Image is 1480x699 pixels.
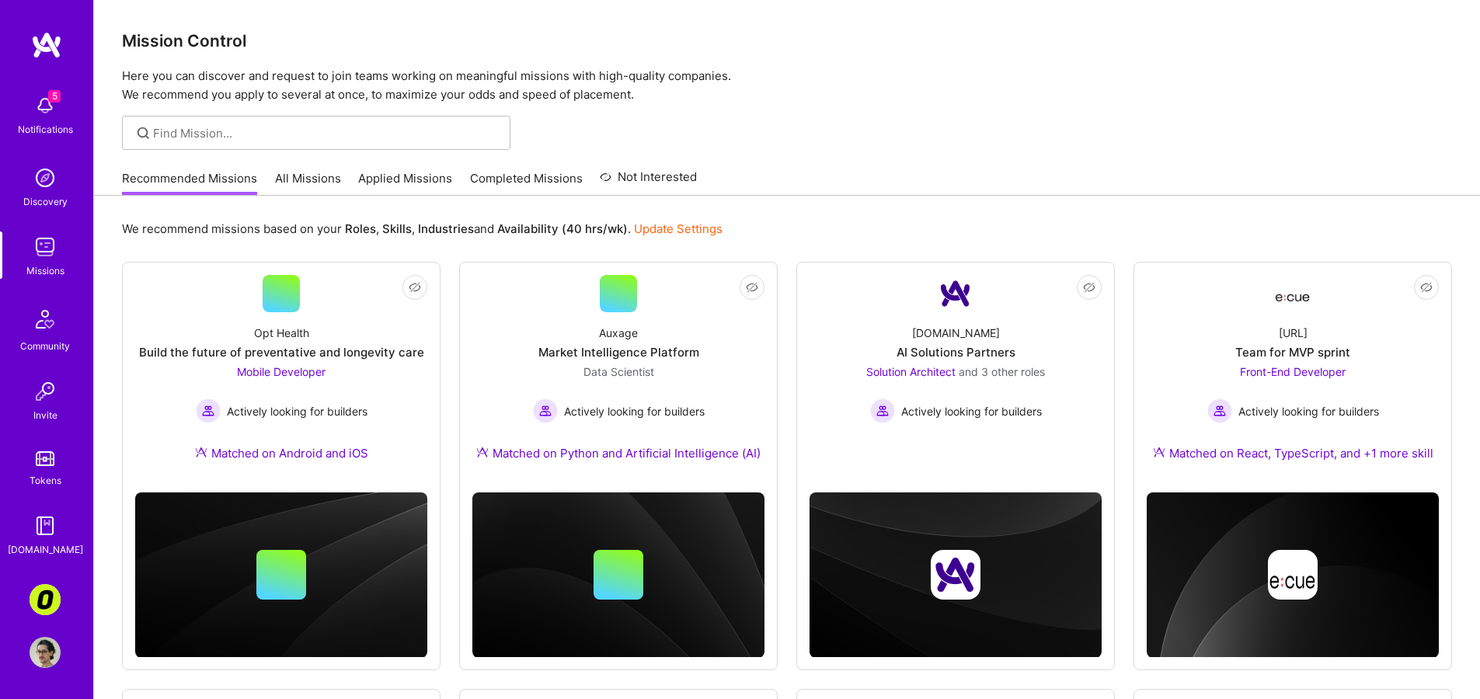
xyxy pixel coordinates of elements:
[533,398,558,423] img: Actively looking for builders
[810,275,1102,460] a: Company Logo[DOMAIN_NAME]AI Solutions PartnersSolution Architect and 3 other rolesActively lookin...
[1153,445,1433,461] div: Matched on React, TypeScript, and +1 more skill
[30,584,61,615] img: Corner3: Building an AI User Researcher
[937,275,974,312] img: Company Logo
[30,472,61,489] div: Tokens
[634,221,723,236] a: Update Settings
[30,90,61,121] img: bell
[1147,492,1439,658] img: cover
[810,492,1102,658] img: cover
[30,637,61,668] img: User Avatar
[476,446,489,458] img: Ateam Purple Icon
[196,398,221,423] img: Actively looking for builders
[134,124,152,142] i: icon SearchGrey
[897,344,1015,360] div: AI Solutions Partners
[30,231,61,263] img: teamwork
[866,365,956,378] span: Solution Architect
[382,221,412,236] b: Skills
[600,168,697,196] a: Not Interested
[237,365,326,378] span: Mobile Developer
[135,492,427,658] img: cover
[153,125,499,141] input: Find Mission...
[18,121,73,137] div: Notifications
[195,445,368,461] div: Matched on Android and iOS
[26,301,64,338] img: Community
[122,67,1452,104] p: Here you can discover and request to join teams working on meaningful missions with high-quality ...
[472,275,764,480] a: AuxageMarket Intelligence PlatformData Scientist Actively looking for buildersActively looking fo...
[20,338,70,354] div: Community
[227,403,367,419] span: Actively looking for builders
[1279,325,1308,341] div: [URL]
[1240,365,1346,378] span: Front-End Developer
[358,170,452,196] a: Applied Missions
[746,281,758,294] i: icon EyeClosed
[901,403,1042,419] span: Actively looking for builders
[30,162,61,193] img: discovery
[31,31,62,59] img: logo
[1235,344,1350,360] div: Team for MVP sprint
[1268,550,1318,600] img: Company logo
[1238,403,1379,419] span: Actively looking for builders
[195,446,207,458] img: Ateam Purple Icon
[30,510,61,541] img: guide book
[583,365,654,378] span: Data Scientist
[122,170,257,196] a: Recommended Missions
[409,281,421,294] i: icon EyeClosed
[497,221,628,236] b: Availability (40 hrs/wk)
[135,275,427,480] a: Opt HealthBuild the future of preventative and longevity careMobile Developer Actively looking fo...
[1420,281,1433,294] i: icon EyeClosed
[538,344,699,360] div: Market Intelligence Platform
[48,90,61,103] span: 5
[26,584,64,615] a: Corner3: Building an AI User Researcher
[870,398,895,423] img: Actively looking for builders
[23,193,68,210] div: Discovery
[912,325,1000,341] div: [DOMAIN_NAME]
[122,221,723,237] p: We recommend missions based on your , , and .
[1083,281,1095,294] i: icon EyeClosed
[1274,280,1311,308] img: Company Logo
[26,637,64,668] a: User Avatar
[1207,398,1232,423] img: Actively looking for builders
[472,492,764,658] img: cover
[476,445,761,461] div: Matched on Python and Artificial Intelligence (AI)
[418,221,474,236] b: Industries
[564,403,705,419] span: Actively looking for builders
[345,221,376,236] b: Roles
[1153,446,1165,458] img: Ateam Purple Icon
[30,376,61,407] img: Invite
[36,451,54,466] img: tokens
[931,550,980,600] img: Company logo
[8,541,83,558] div: [DOMAIN_NAME]
[959,365,1045,378] span: and 3 other roles
[275,170,341,196] a: All Missions
[122,31,1452,50] h3: Mission Control
[26,263,64,279] div: Missions
[254,325,309,341] div: Opt Health
[33,407,57,423] div: Invite
[599,325,638,341] div: Auxage
[139,344,424,360] div: Build the future of preventative and longevity care
[1147,275,1439,480] a: Company Logo[URL]Team for MVP sprintFront-End Developer Actively looking for buildersActively loo...
[470,170,583,196] a: Completed Missions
